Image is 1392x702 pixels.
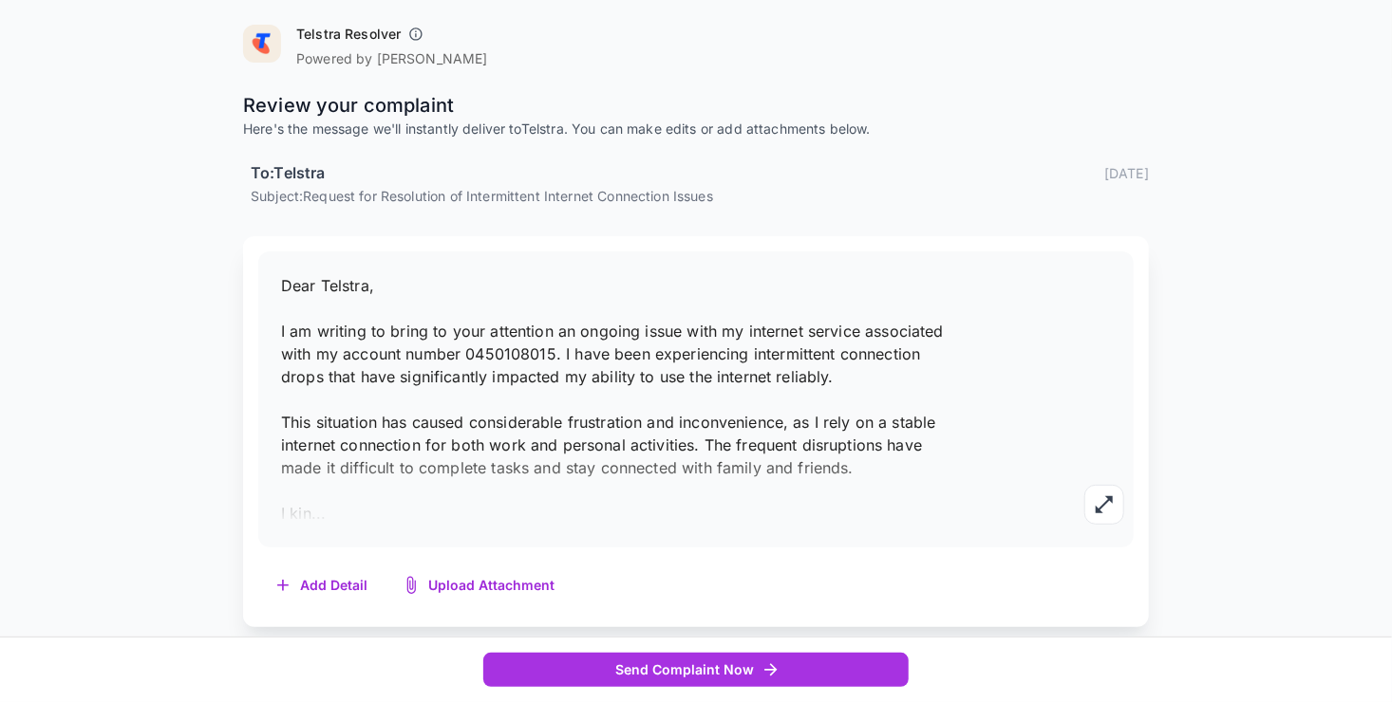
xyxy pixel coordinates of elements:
[258,566,386,605] button: Add Detail
[243,91,1149,120] p: Review your complaint
[386,566,574,605] button: Upload Attachment
[243,120,1149,139] p: Here's the message we'll instantly deliver to Telstra . You can make edits or add attachments below.
[311,504,326,523] span: ...
[296,25,401,44] h6: Telstra Resolver
[243,25,281,63] img: Telstra
[483,653,909,688] button: Send Complaint Now
[281,276,944,523] span: Dear Telstra, I am writing to bring to your attention an ongoing issue with my internet service a...
[251,186,1149,206] p: Subject: Request for Resolution of Intermittent Internet Connection Issues
[251,161,326,186] h6: To: Telstra
[1104,163,1149,183] p: [DATE]
[296,49,488,68] p: Powered by [PERSON_NAME]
